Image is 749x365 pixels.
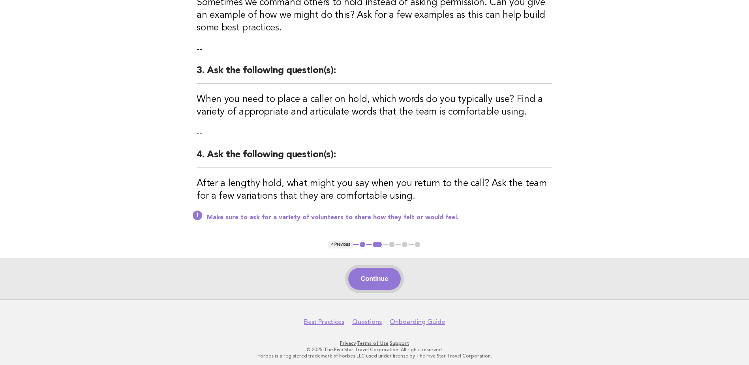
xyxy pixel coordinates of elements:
[133,353,616,359] p: Forbes is a registered trademark of Forbes LLC used under license by The Five Star Travel Corpora...
[133,346,616,353] p: © 2025 The Five Star Travel Corporation. All rights reserved.
[328,241,353,248] button: < Previous
[340,341,356,346] a: Privacy
[197,44,552,55] p: --
[359,241,366,248] button: 1
[357,341,389,346] a: Terms of Use
[390,341,409,346] a: Support
[372,241,383,248] button: 2
[197,149,552,168] h2: 4. Ask the following question(s):
[197,177,552,203] h3: After a lengthy hold, what might you say when you return to the call? Ask the team for a few vari...
[390,318,445,326] a: Onboarding Guide
[207,214,552,222] p: Make sure to ask for a variety of volunteers to share how they felt or would feel.
[133,340,616,346] p: · ·
[197,64,552,84] h2: 3. Ask the following question(s):
[197,128,552,139] p: --
[348,268,401,290] button: Continue
[304,318,344,326] a: Best Practices
[352,318,382,326] a: Questions
[197,93,552,119] h3: When you need to place a caller on hold, which words do you typically use? Find a variety of appr...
